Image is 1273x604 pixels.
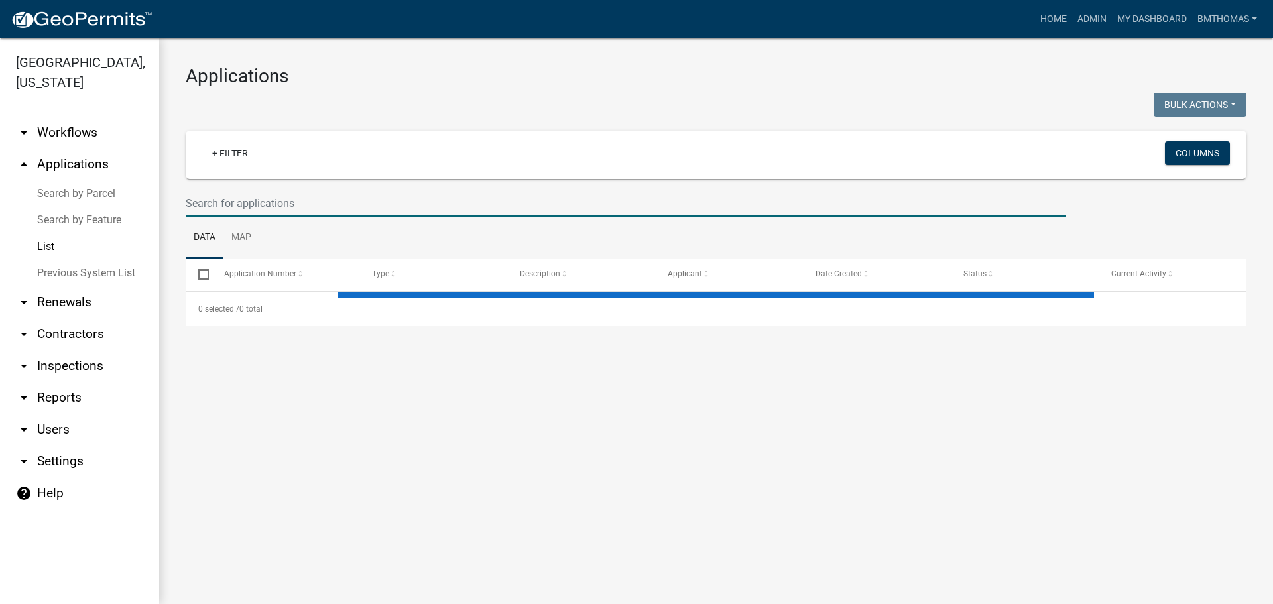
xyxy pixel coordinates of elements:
[1035,7,1072,32] a: Home
[655,259,803,290] datatable-header-cell: Applicant
[16,390,32,406] i: arrow_drop_down
[1099,259,1246,290] datatable-header-cell: Current Activity
[1154,93,1246,117] button: Bulk Actions
[186,259,211,290] datatable-header-cell: Select
[186,65,1246,88] h3: Applications
[16,485,32,501] i: help
[1192,7,1262,32] a: bmthomas
[224,269,296,278] span: Application Number
[186,217,223,259] a: Data
[16,453,32,469] i: arrow_drop_down
[1165,141,1230,165] button: Columns
[211,259,359,290] datatable-header-cell: Application Number
[16,156,32,172] i: arrow_drop_up
[198,304,239,314] span: 0 selected /
[507,259,655,290] datatable-header-cell: Description
[16,422,32,438] i: arrow_drop_down
[16,294,32,310] i: arrow_drop_down
[202,141,259,165] a: + Filter
[16,358,32,374] i: arrow_drop_down
[16,326,32,342] i: arrow_drop_down
[16,125,32,141] i: arrow_drop_down
[951,259,1099,290] datatable-header-cell: Status
[186,190,1066,217] input: Search for applications
[803,259,951,290] datatable-header-cell: Date Created
[1112,7,1192,32] a: My Dashboard
[1111,269,1166,278] span: Current Activity
[520,269,560,278] span: Description
[1072,7,1112,32] a: Admin
[186,292,1246,326] div: 0 total
[359,259,507,290] datatable-header-cell: Type
[372,269,389,278] span: Type
[816,269,862,278] span: Date Created
[963,269,987,278] span: Status
[223,217,259,259] a: Map
[668,269,702,278] span: Applicant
